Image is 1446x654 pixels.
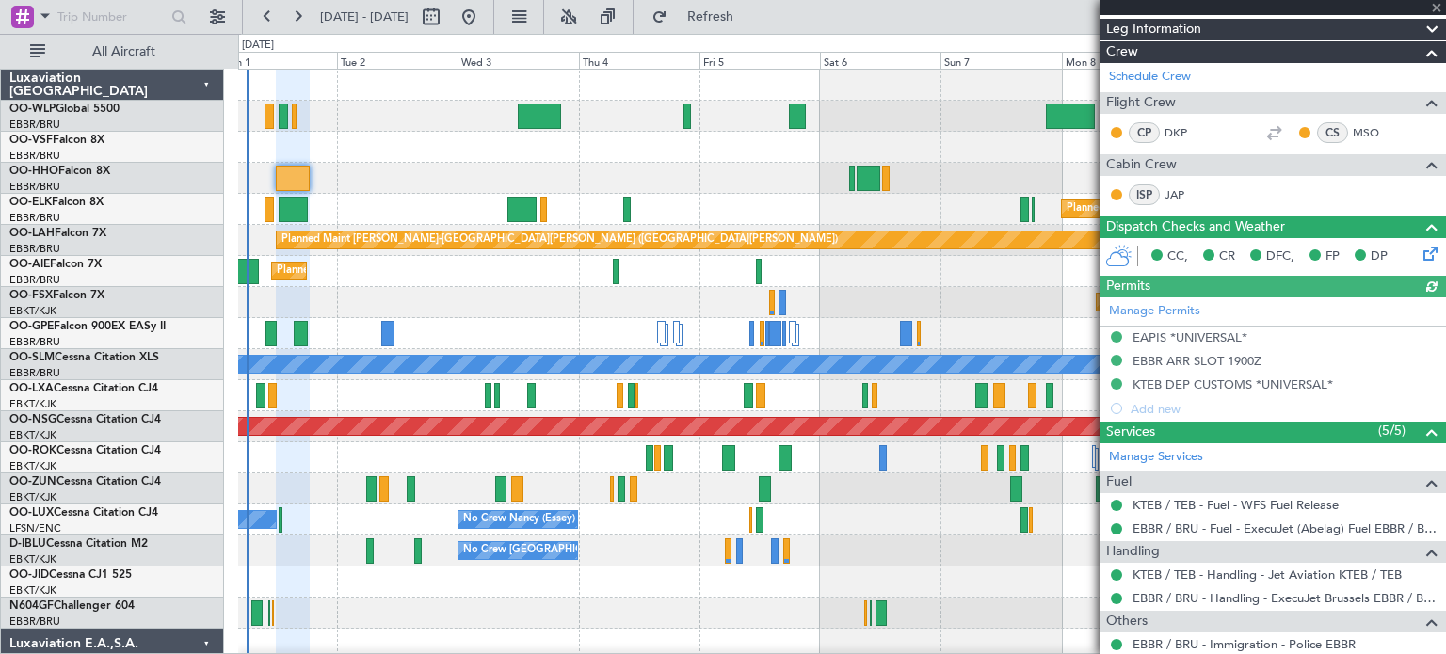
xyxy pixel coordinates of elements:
a: EBBR/BRU [9,180,60,194]
span: OO-LAH [9,228,55,239]
a: EBBR / BRU - Handling - ExecuJet Brussels EBBR / BRU [1133,590,1437,606]
a: EBBR/BRU [9,366,60,380]
div: CS [1317,122,1348,143]
a: OO-GPEFalcon 900EX EASy II [9,321,166,332]
a: EBKT/KJK [9,552,56,566]
a: OO-FSXFalcon 7X [9,290,104,301]
a: OO-ROKCessna Citation CJ4 [9,445,161,456]
span: OO-NSG [9,414,56,425]
a: EBKT/KJK [9,304,56,318]
span: [DATE] - [DATE] [320,8,409,25]
div: Wed 3 [458,52,578,69]
a: KTEB / TEB - Handling - Jet Aviation KTEB / TEB [1133,566,1402,582]
button: Refresh [643,2,756,32]
a: OO-LAHFalcon 7X [9,228,106,239]
span: DP [1371,247,1388,266]
div: Mon 1 [217,52,337,69]
a: EBBR/BRU [9,242,60,256]
span: Dispatch Checks and Weather [1106,216,1285,238]
span: CR [1219,247,1235,266]
div: No Crew Nancy (Essey) [463,505,575,534]
a: EBBR/BRU [9,211,60,225]
a: EBKT/KJK [9,583,56,598]
a: OO-LUXCessna Citation CJ4 [9,507,158,518]
a: OO-LXACessna Citation CJ4 [9,383,158,394]
button: All Aircraft [21,37,204,67]
a: EBKT/KJK [9,397,56,411]
span: All Aircraft [49,45,199,58]
span: Crew [1106,41,1138,63]
span: Services [1106,422,1155,443]
a: KTEB / TEB - Fuel - WFS Fuel Release [1133,497,1339,513]
span: DFC, [1266,247,1294,266]
a: OO-ZUNCessna Citation CJ4 [9,476,161,487]
span: OO-VSF [9,135,53,146]
a: OO-HHOFalcon 8X [9,166,110,177]
a: Manage Services [1109,448,1203,467]
a: EBBR/BRU [9,614,60,629]
span: FP [1325,247,1340,266]
a: JAP [1165,186,1207,203]
div: ISP [1129,184,1160,205]
a: OO-ELKFalcon 8X [9,197,104,208]
div: Sun 7 [940,52,1061,69]
span: OO-AIE [9,259,50,270]
a: EBBR/BRU [9,118,60,132]
span: OO-FSX [9,290,53,301]
span: D-IBLU [9,538,46,550]
a: DKP [1165,124,1207,141]
div: Fri 5 [699,52,820,69]
div: Tue 2 [337,52,458,69]
a: OO-AIEFalcon 7X [9,259,102,270]
span: CC, [1167,247,1188,266]
span: OO-JID [9,569,49,581]
span: OO-WLP [9,104,56,115]
span: OO-ROK [9,445,56,456]
div: Mon 8 [1062,52,1182,69]
a: N604GFChallenger 604 [9,600,135,612]
span: OO-HHO [9,166,58,177]
span: OO-LXA [9,383,54,394]
span: OO-SLM [9,352,55,363]
div: Planned Maint [GEOGRAPHIC_DATA] ([GEOGRAPHIC_DATA]) [277,257,573,285]
span: Refresh [671,10,750,24]
div: Sat 6 [820,52,940,69]
span: Leg Information [1106,19,1201,40]
span: OO-GPE [9,321,54,332]
div: Planned Maint Kortrijk-[GEOGRAPHIC_DATA] [1067,195,1286,223]
a: Schedule Crew [1109,68,1191,87]
span: Fuel [1106,471,1132,493]
a: OO-NSGCessna Citation CJ4 [9,414,161,425]
div: Planned Maint [PERSON_NAME]-[GEOGRAPHIC_DATA][PERSON_NAME] ([GEOGRAPHIC_DATA][PERSON_NAME]) [281,226,838,254]
div: CP [1129,122,1160,143]
a: OO-WLPGlobal 5500 [9,104,120,115]
a: MSO [1353,124,1395,141]
a: D-IBLUCessna Citation M2 [9,538,148,550]
a: EBBR/BRU [9,273,60,287]
a: LFSN/ENC [9,521,61,535]
span: Others [1106,611,1148,632]
a: OO-VSFFalcon 8X [9,135,104,146]
span: Cabin Crew [1106,154,1177,176]
a: OO-SLMCessna Citation XLS [9,352,159,363]
span: OO-ELK [9,197,52,208]
span: N604GF [9,600,54,612]
span: Flight Crew [1106,92,1176,114]
span: OO-ZUN [9,476,56,487]
a: EBBR / BRU - Immigration - Police EBBR [1133,636,1356,652]
a: OO-JIDCessna CJ1 525 [9,569,132,581]
a: EBBR / BRU - Fuel - ExecuJet (Abelag) Fuel EBBR / BRU [1133,520,1437,536]
a: EBBR/BRU [9,335,60,349]
div: [DATE] [242,38,274,54]
a: EBKT/KJK [9,459,56,473]
div: No Crew [GEOGRAPHIC_DATA] ([GEOGRAPHIC_DATA] National) [463,536,779,565]
a: EBBR/BRU [9,149,60,163]
a: EBKT/KJK [9,428,56,442]
a: EBKT/KJK [9,490,56,504]
input: Trip Number [57,3,166,31]
span: OO-LUX [9,507,54,518]
span: (5/5) [1378,421,1406,440]
div: Thu 4 [579,52,699,69]
span: Handling [1106,541,1160,563]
